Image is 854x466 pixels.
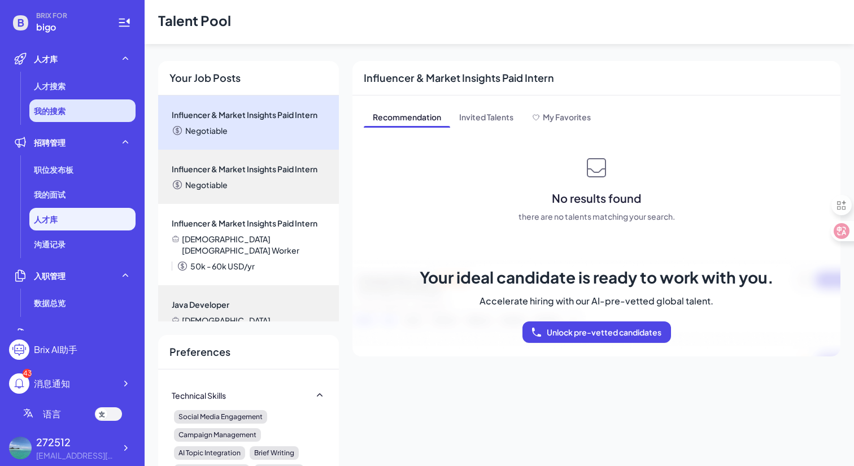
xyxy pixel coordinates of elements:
span: 人才搜索 [34,80,66,92]
span: Influencer & Market Insights Paid Intern [172,109,325,120]
span: 人才库 [34,53,58,64]
div: Social Media Engagement [174,410,267,424]
div: Preferences [158,335,339,369]
span: Your ideal candidate is ready to work with you. [420,267,774,288]
span: there are no talents matching your search. [518,211,675,222]
span: 人才库 [34,214,58,225]
div: 2725121109@qq.com [36,450,115,461]
span: Negotiable [185,125,228,136]
div: Influencer & Market Insights Paid Intern [352,61,840,95]
span: 50k - 60k USD/yr [190,260,255,272]
div: Your Job Posts [158,61,339,95]
span: 语言 [43,407,61,421]
div: 272512 [36,434,115,450]
span: [DEMOGRAPHIC_DATA] [DEMOGRAPHIC_DATA] Worker [182,315,325,337]
span: 我的搜索 [34,105,66,116]
span: [DEMOGRAPHIC_DATA] [DEMOGRAPHIC_DATA] Worker [182,233,325,256]
div: 43 [23,369,32,378]
span: 招聘管理 [34,137,66,148]
span: 发票管理 [34,329,66,340]
span: Influencer & Market Insights Paid Intern [172,217,325,229]
span: 我的面试 [34,189,66,200]
img: talent-bg [352,254,840,356]
div: AI Topic Integration [174,446,245,460]
span: 数据总览 [34,297,66,308]
span: Influencer & Market Insights Paid Intern [172,163,325,175]
span: My Favorites [543,112,591,122]
span: Unlock pre-vetted candidates [547,327,661,337]
span: BRIX FOR [36,11,104,20]
span: 入职管理 [34,270,66,281]
span: Recommendation [364,109,450,127]
span: 沟通记录 [34,238,66,250]
div: Brief Writing [250,446,299,460]
div: Campaign Management [174,428,261,442]
span: Invited Talents [450,109,522,127]
img: 507329f8d7144e49811d6b7b84ba9af9.jpg [9,437,32,459]
span: No results found [552,190,641,206]
button: Unlock pre-vetted candidates [522,321,671,343]
div: Technical Skills [172,390,226,401]
span: 职位发布板 [34,164,73,175]
span: Accelerate hiring with our AI-pre-vetted global talent. [480,294,713,308]
div: 消息通知 [34,377,70,390]
span: bigo [36,20,104,34]
div: Brix AI助手 [34,343,77,356]
span: Java Developer [172,299,325,310]
span: Negotiable [185,179,228,190]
